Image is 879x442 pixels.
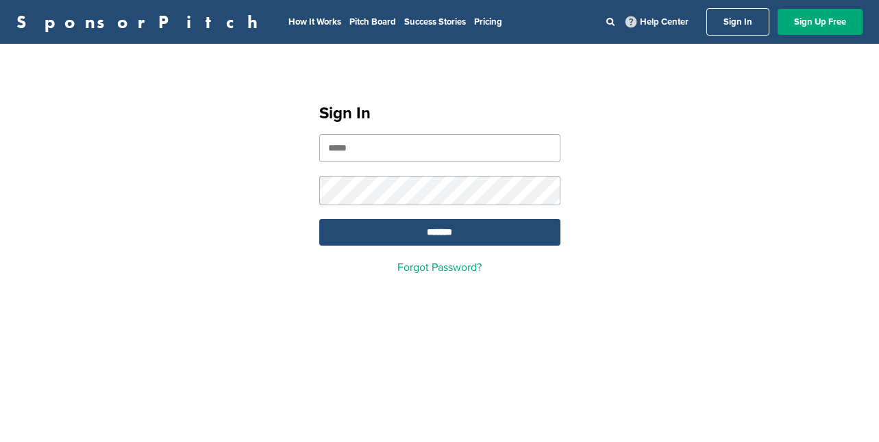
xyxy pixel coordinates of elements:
a: Help Center [623,14,691,30]
a: Pricing [474,16,502,27]
a: Sign In [706,8,769,36]
a: Forgot Password? [397,261,482,274]
a: Success Stories [404,16,466,27]
a: How It Works [288,16,341,27]
a: SponsorPitch [16,13,267,31]
a: Pitch Board [349,16,396,27]
h1: Sign In [319,101,560,126]
a: Sign Up Free [778,9,863,35]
